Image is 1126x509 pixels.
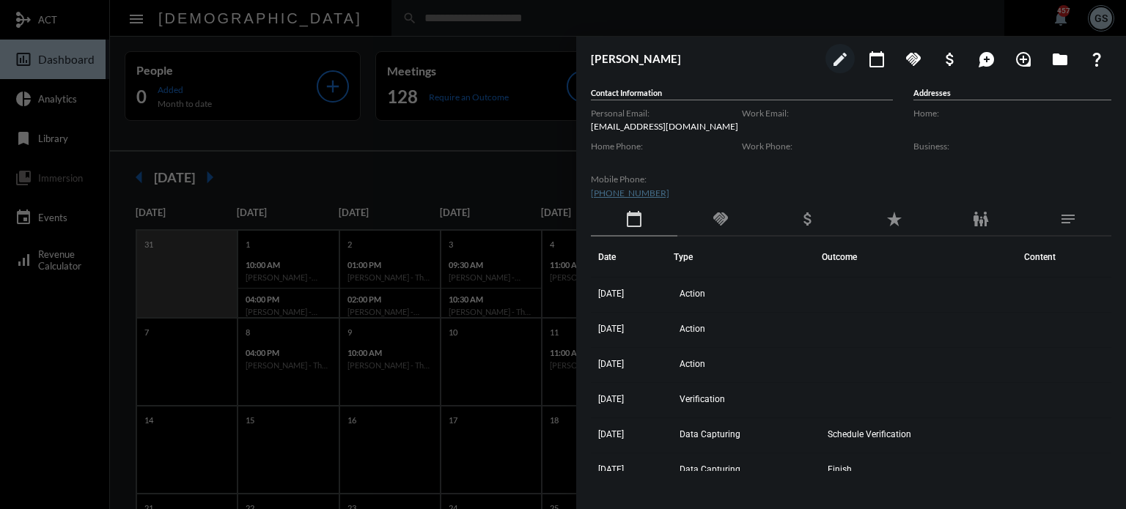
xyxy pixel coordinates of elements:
[868,51,886,68] mat-icon: calendar_today
[1045,44,1075,73] button: Archives
[972,44,1001,73] button: Add Mention
[712,210,729,228] mat-icon: handshake
[742,108,893,119] label: Work Email:
[899,44,928,73] button: Add Commitment
[598,394,624,404] span: [DATE]
[680,289,705,299] span: Action
[674,237,823,278] th: Type
[591,52,818,65] h3: [PERSON_NAME]
[598,289,624,299] span: [DATE]
[1051,51,1069,68] mat-icon: folder
[680,394,725,404] span: Verification
[935,44,965,73] button: Add Business
[591,121,742,132] p: [EMAIL_ADDRESS][DOMAIN_NAME]
[862,44,891,73] button: Add meeting
[680,324,705,334] span: Action
[598,464,624,475] span: [DATE]
[591,141,742,152] label: Home Phone:
[799,210,817,228] mat-icon: attach_money
[680,429,740,439] span: Data Capturing
[972,210,990,228] mat-icon: family_restroom
[828,464,852,475] span: Finish
[591,237,674,278] th: Date
[1009,44,1038,73] button: Add Introduction
[591,108,742,119] label: Personal Email:
[591,174,742,185] label: Mobile Phone:
[913,141,1111,152] label: Business:
[680,359,705,369] span: Action
[598,429,624,439] span: [DATE]
[886,210,903,228] mat-icon: star_rate
[625,210,643,228] mat-icon: calendar_today
[1082,44,1111,73] button: What If?
[680,464,740,475] span: Data Capturing
[825,44,855,73] button: edit person
[831,51,849,68] mat-icon: edit
[913,88,1111,100] h5: Addresses
[1017,237,1111,278] th: Content
[913,108,1111,119] label: Home:
[742,141,893,152] label: Work Phone:
[905,51,922,68] mat-icon: handshake
[822,237,1017,278] th: Outcome
[828,429,911,439] span: Schedule Verification
[1059,210,1077,228] mat-icon: notes
[1088,51,1105,68] mat-icon: question_mark
[941,51,959,68] mat-icon: attach_money
[598,324,624,334] span: [DATE]
[591,88,893,100] h5: Contact Information
[598,359,624,369] span: [DATE]
[978,51,996,68] mat-icon: maps_ugc
[1015,51,1032,68] mat-icon: loupe
[591,187,669,198] a: [PHONE_NUMBER]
